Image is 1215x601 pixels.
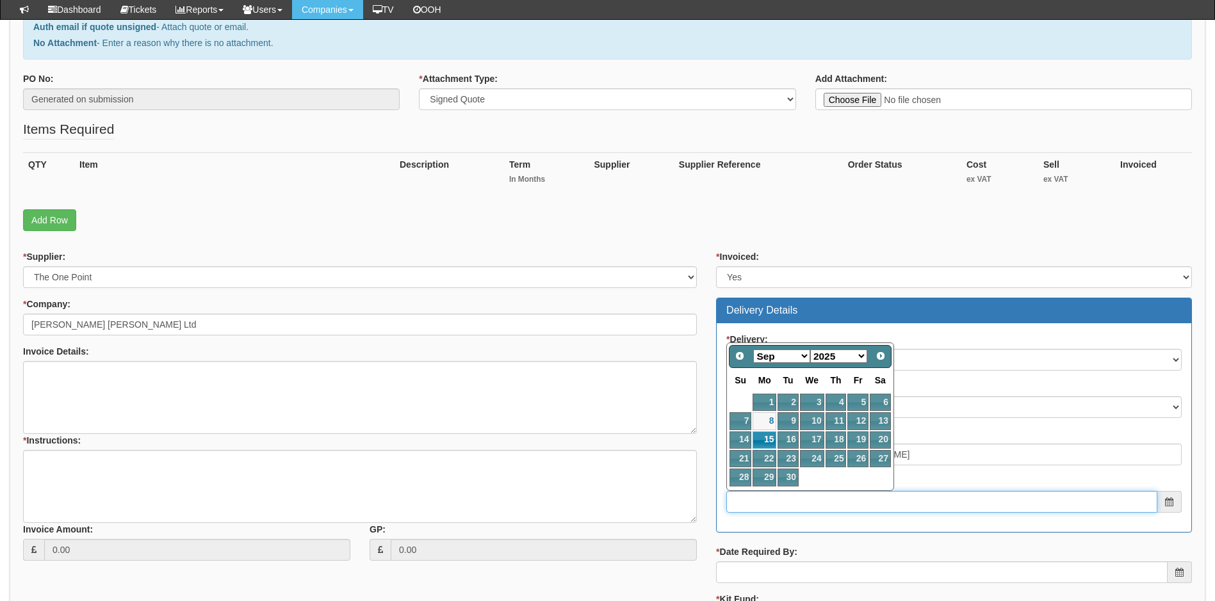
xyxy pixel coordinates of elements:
[23,523,93,536] label: Invoice Amount:
[847,431,868,449] a: 19
[778,469,798,486] a: 30
[23,153,74,197] th: QTY
[870,450,891,467] a: 27
[504,153,589,197] th: Term
[826,412,847,429] a: 11
[33,22,156,32] b: Auth email if quote unsigned
[966,174,1033,185] small: ex VAT
[843,153,961,197] th: Order Status
[753,450,776,467] a: 22
[758,375,771,385] span: Monday
[33,36,1182,49] p: - Enter a reason why there is no attachment.
[753,412,776,429] a: 8
[800,450,824,467] a: 24
[730,450,751,467] a: 21
[589,153,673,197] th: Supplier
[875,375,886,385] span: Saturday
[753,394,776,411] a: 1
[730,412,751,429] a: 7
[778,394,798,411] a: 2
[23,434,81,447] label: Instructions:
[730,469,751,486] a: 28
[847,450,868,467] a: 26
[800,431,824,449] a: 17
[23,250,65,263] label: Supplier:
[753,469,776,486] a: 29
[805,375,819,385] span: Wednesday
[783,375,794,385] span: Tuesday
[961,153,1038,197] th: Cost
[74,153,395,197] th: Item
[370,523,386,536] label: GP:
[1043,174,1110,185] small: ex VAT
[716,545,797,558] label: Date Required By:
[730,431,751,449] a: 14
[826,394,847,411] a: 4
[674,153,843,197] th: Supplier Reference
[778,450,798,467] a: 23
[800,394,824,411] a: 3
[23,345,89,358] label: Invoice Details:
[716,250,759,263] label: Invoiced:
[778,412,798,429] a: 9
[1115,153,1192,197] th: Invoiced
[831,375,842,385] span: Thursday
[395,153,504,197] th: Description
[778,431,798,449] a: 16
[23,120,114,140] legend: Items Required
[726,333,768,346] label: Delivery:
[509,174,584,185] small: In Months
[23,298,70,310] label: Company:
[870,394,891,411] a: 6
[870,412,891,429] a: 13
[23,209,76,231] a: Add Row
[847,412,868,429] a: 12
[726,305,1182,316] h3: Delivery Details
[854,375,863,385] span: Friday
[826,431,847,449] a: 18
[1038,153,1115,197] th: Sell
[735,351,745,361] span: Prev
[815,72,887,85] label: Add Attachment:
[826,450,847,467] a: 25
[419,72,498,85] label: Attachment Type:
[847,394,868,411] a: 5
[23,72,53,85] label: PO No:
[753,431,776,449] a: 15
[735,375,746,385] span: Sunday
[870,431,891,449] a: 20
[33,38,97,48] b: No Attachment
[33,20,1182,33] p: - Attach quote or email.
[876,351,886,361] span: Next
[800,412,824,429] a: 10
[731,347,749,365] a: Prev
[872,347,890,365] a: Next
